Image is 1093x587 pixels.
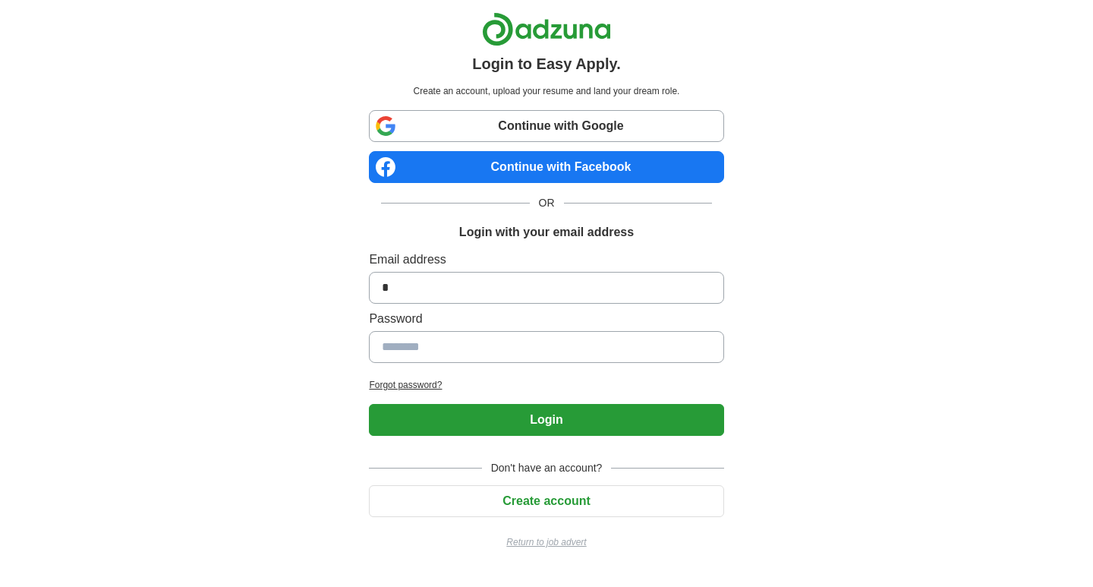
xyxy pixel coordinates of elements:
h1: Login with your email address [459,223,634,241]
span: OR [530,195,564,211]
label: Email address [369,251,723,269]
a: Continue with Google [369,110,723,142]
img: Adzuna logo [482,12,611,46]
a: Forgot password? [369,378,723,392]
span: Don't have an account? [482,460,612,476]
button: Create account [369,485,723,517]
button: Login [369,404,723,436]
label: Password [369,310,723,328]
p: Create an account, upload your resume and land your dream role. [372,84,720,98]
h1: Login to Easy Apply. [472,52,621,75]
a: Create account [369,494,723,507]
a: Continue with Facebook [369,151,723,183]
a: Return to job advert [369,535,723,549]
